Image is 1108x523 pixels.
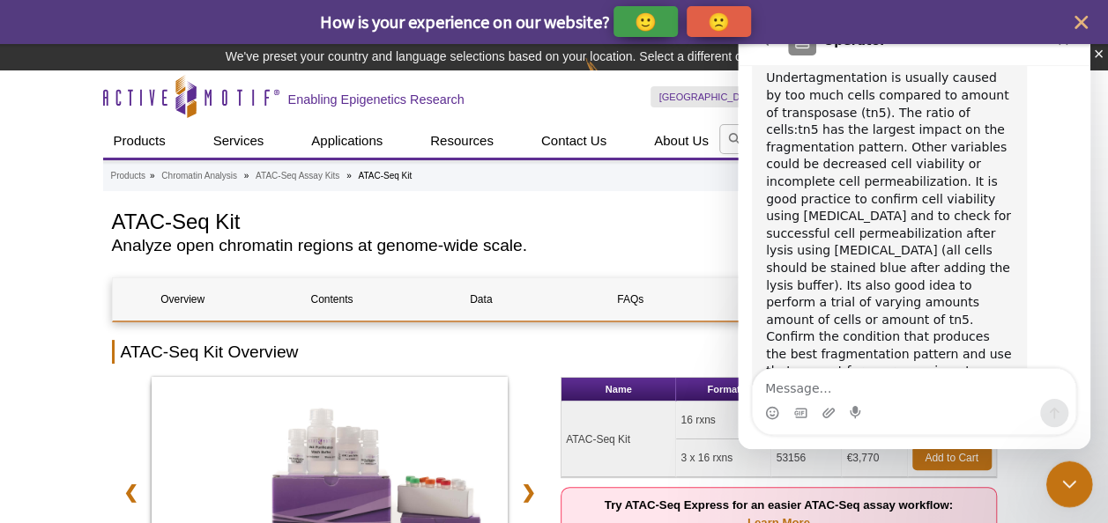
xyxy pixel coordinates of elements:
[112,340,997,364] h2: ATAC-Seq Kit Overview
[676,401,771,439] td: 16 rxns
[288,92,465,107] h2: Enabling Epigenetics Research
[84,388,98,402] button: Upload attachment
[710,278,850,320] a: Publications
[113,278,253,320] a: Overview
[509,472,547,512] a: ❯
[676,439,771,477] td: 3 x 16 rxns
[531,124,617,158] a: Contact Us
[103,124,176,158] a: Products
[676,378,771,401] th: Format
[358,171,412,180] li: ATAC-Seq Kit
[256,168,339,184] a: ATAC-Seq Assay Kits
[912,446,992,470] a: Add to Cart
[560,278,700,320] a: FAQs
[561,401,676,477] td: ATAC-Seq Kit
[1070,11,1092,33] button: close
[1046,461,1093,508] iframe: Intercom live chat
[112,207,913,233] h1: ATAC-Seq Kit
[320,11,610,33] span: How is your experience on our website?
[150,171,155,180] li: »
[420,124,504,158] a: Resources
[302,381,331,409] button: Send a message…
[112,388,126,402] button: Start recording
[346,171,352,180] li: »
[203,124,275,158] a: Services
[15,351,338,381] textarea: Message…
[411,278,551,320] a: Data
[161,168,237,184] a: Chromatin Analysis
[842,439,907,477] td: €3,770
[635,11,657,33] p: 🙂
[643,124,719,158] a: About Us
[719,124,1006,154] input: Keyword, Cat. No.
[561,378,676,401] th: Name
[651,86,770,107] a: [GEOGRAPHIC_DATA]
[771,439,842,477] td: 53156
[112,238,913,254] h2: Analyze open chromatin regions at genome-wide scale.
[262,278,402,320] a: Contents
[585,57,632,99] img: Change Here
[244,171,249,180] li: »
[56,388,70,402] button: Gif picker
[111,168,145,184] a: Products
[1093,44,1104,64] button: ×
[112,472,150,512] a: ❮
[708,11,730,33] p: 🙁
[301,124,393,158] a: Applications
[738,18,1090,449] iframe: Intercom live chat
[27,388,41,402] button: Emoji picker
